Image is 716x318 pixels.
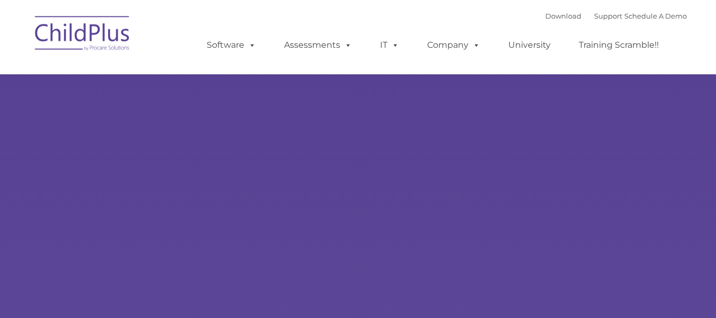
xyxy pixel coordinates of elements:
[545,12,687,20] font: |
[498,35,561,56] a: University
[196,35,267,56] a: Software
[417,35,491,56] a: Company
[30,8,136,62] img: ChildPlus by Procare Solutions
[273,35,363,56] a: Assessments
[624,12,687,20] a: Schedule A Demo
[568,35,669,56] a: Training Scramble!!
[369,35,410,56] a: IT
[594,12,622,20] a: Support
[545,12,581,20] a: Download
